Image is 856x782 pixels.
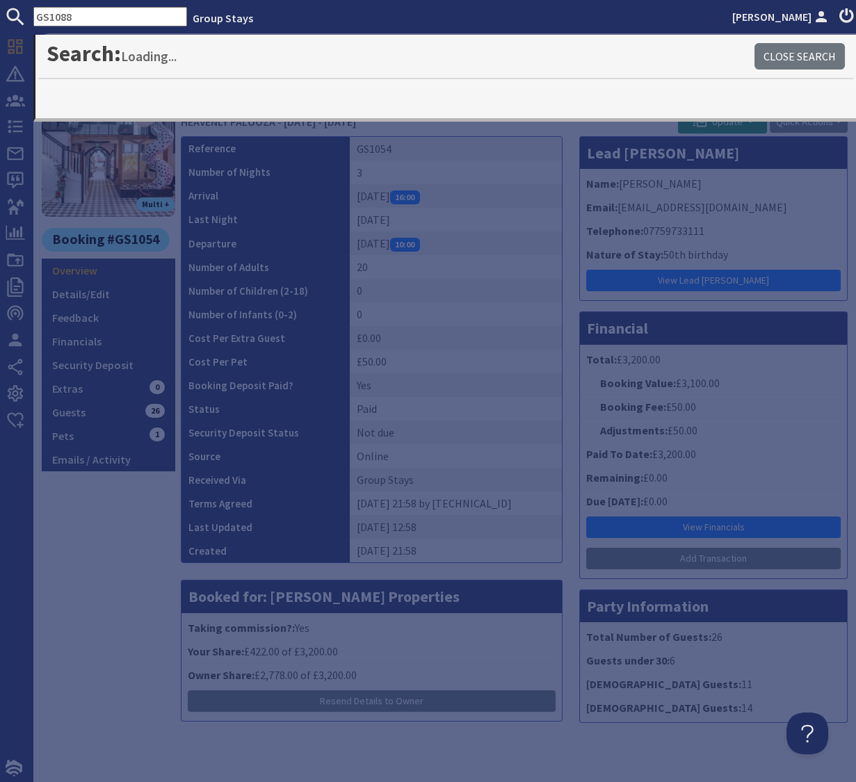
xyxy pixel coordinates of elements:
a: [PERSON_NAME] [732,8,831,25]
strong: Due [DATE]: [586,494,643,508]
th: Last Night [181,208,350,231]
li: £50.00 [583,396,843,419]
span: Resend Details to Owner [320,694,423,707]
td: 20 [350,255,563,279]
strong: [DEMOGRAPHIC_DATA] Guests: [586,677,741,691]
th: Security Deposit Status [181,421,350,444]
td: Yes [350,373,563,397]
td: £50.00 [350,350,563,373]
img: HEAVENLY PALOOZA's icon [42,83,175,217]
button: Update [678,111,767,133]
li: 11 [583,673,843,697]
li: [PERSON_NAME] [583,172,843,196]
th: Number of Infants (0-2) [181,302,350,326]
span: 16:00 [390,190,421,204]
td: [DATE] [350,231,563,255]
a: View Lead [PERSON_NAME] [586,270,841,291]
td: GS1054 [350,137,563,161]
h3: Financial [580,312,847,344]
td: Online [350,444,563,468]
th: Number of Adults [181,255,350,279]
img: staytech_i_w-64f4e8e9ee0a9c174fd5317b4b171b261742d2d393467e5bdba4413f4f884c10.svg [6,760,22,776]
input: SEARCH [33,7,187,26]
th: Number of Children (2-18) [181,279,350,302]
a: Add Transaction [586,548,841,569]
a: Booking #GS1054 [42,228,170,252]
a: Close Search [754,43,845,70]
th: Reference [181,137,350,161]
a: Group Stays [193,11,253,25]
small: Loading... [121,48,177,65]
span: 26 [145,404,165,418]
li: 50th birthday [583,243,843,267]
td: [DATE] 21:58 [350,539,563,562]
th: Cost Per Extra Guest [181,326,350,350]
h1: Search: [47,40,754,67]
strong: Email: [586,200,617,214]
strong: Paid To Date: [586,447,652,461]
strong: Guests under 30: [586,653,670,667]
th: Number of Nights [181,161,350,184]
li: £3,200.00 [583,348,843,372]
strong: Taking commission?: [188,621,295,635]
a: Feedback [42,306,175,329]
button: Resend Details to Owner [188,690,556,712]
strong: [DEMOGRAPHIC_DATA] Guests: [586,701,741,715]
a: HEAVENLY PALOOZA's icon9.4Multi + [42,83,175,217]
th: Created [181,539,350,562]
a: Security Deposit [42,353,175,377]
h3: Booked for: [PERSON_NAME] Properties [181,580,562,612]
th: Cost Per Pet [181,350,350,373]
a: Guests26 [42,400,175,424]
span: 0 [150,380,165,394]
td: £0.00 [350,326,563,350]
span: Multi + [136,197,175,211]
td: Paid [350,397,563,421]
li: £3,200.00 [583,443,843,466]
th: Departure [181,231,350,255]
strong: Remaining: [586,471,643,484]
th: Booking Deposit Paid? [181,373,350,397]
a: Extras0 [42,377,175,400]
strong: Telephone: [586,224,643,238]
a: Emails / Activity [42,448,175,471]
td: [DATE] 12:58 [350,515,563,539]
td: [DATE] [350,184,563,208]
li: £422.00 of £3,200.00 [185,640,558,664]
strong: Owner Share: [188,668,255,682]
li: £2,778.00 of £3,200.00 [185,664,558,687]
td: Not due [350,421,563,444]
h3: Lead [PERSON_NAME] [580,137,847,169]
a: View Financials [586,516,841,538]
strong: Adjustments: [600,423,668,437]
td: 0 [350,302,563,326]
td: 0 [350,279,563,302]
a: Financials [42,329,175,353]
td: [DATE] [350,208,563,231]
a: Details/Edit [42,282,175,306]
a: Pets1 [42,424,175,448]
h3: Party Information [580,590,847,622]
strong: Name: [586,177,619,190]
strong: Your Share: [188,644,244,658]
th: Status [181,397,350,421]
li: £0.00 [583,490,843,514]
li: 14 [583,697,843,719]
th: Last Updated [181,515,350,539]
th: Source [181,444,350,468]
td: Group Stays [350,468,563,491]
a: Overview [42,259,175,282]
span: 10:00 [390,238,421,252]
span: 1 [150,427,165,441]
li: 6 [583,649,843,673]
strong: Booking Value: [600,376,676,390]
strong: Nature of Stay: [586,247,663,261]
td: 3 [350,161,563,184]
li: [EMAIL_ADDRESS][DOMAIN_NAME] [583,196,843,220]
th: Terms Agreed [181,491,350,515]
i: Agreements were checked at the time of signing booking terms:<br>- I AGREE to let Sleeps12.com Li... [252,499,264,510]
td: [DATE] 21:58 by [TECHNICAL_ID] [350,491,563,515]
li: £3,100.00 [583,372,843,396]
button: Quick Actions [770,111,848,133]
